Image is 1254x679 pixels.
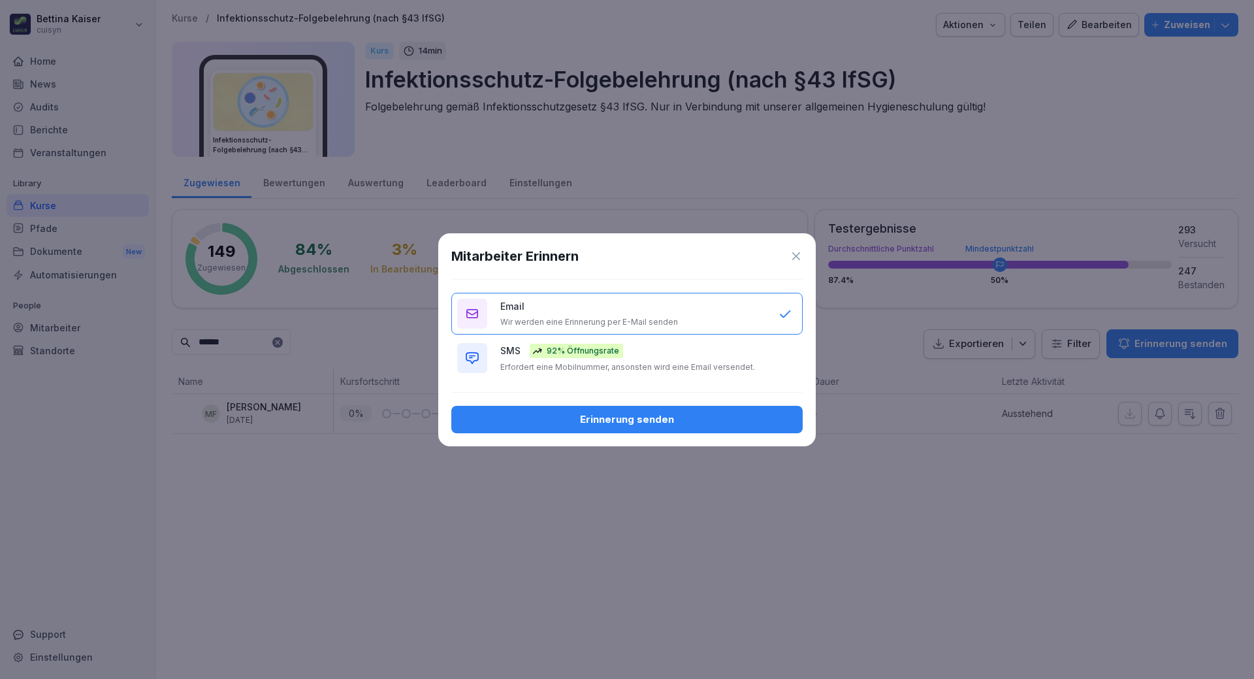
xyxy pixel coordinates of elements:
h1: Mitarbeiter Erinnern [451,246,579,266]
p: Email [500,299,524,313]
p: 92% Öffnungsrate [547,345,619,357]
p: Wir werden eine Erinnerung per E-Mail senden [500,317,678,327]
p: SMS [500,344,521,357]
div: Erinnerung senden [462,412,792,427]
p: Erfordert eine Mobilnummer, ansonsten wird eine Email versendet. [500,362,755,373]
button: Erinnerung senden [451,406,803,433]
